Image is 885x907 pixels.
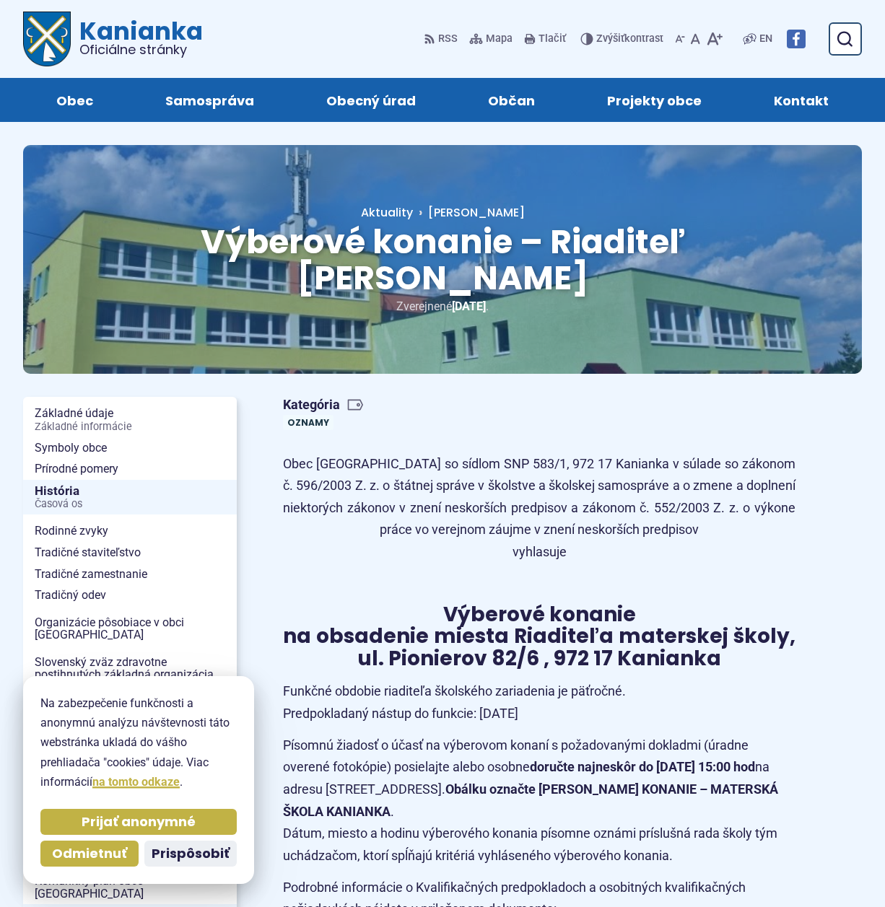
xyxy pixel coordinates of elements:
[580,24,666,54] button: Zvýšiťkontrast
[703,24,725,54] button: Zväčšiť veľkosť písma
[521,24,569,54] button: Tlačiť
[23,12,203,66] a: Logo Kanianka, prejsť na domovskú stránku.
[35,499,225,510] span: Časová os
[35,480,225,515] span: História
[144,78,276,122] a: Samospráva
[283,415,333,430] a: Oznamy
[23,542,237,564] a: Tradičné staviteľstvo
[787,30,806,48] img: Prejsť na Facebook stránku
[144,841,237,867] button: Prispôsobiť
[759,30,772,48] span: EN
[35,78,115,122] a: Obec
[672,24,688,54] button: Zmenšiť veľkosť písma
[79,43,203,56] span: Oficiálne stránky
[152,846,230,862] span: Prispôsobiť
[23,652,237,698] a: Slovenský zväz zdravotne postihnutých základná organizácia Kanianka
[23,564,237,585] a: Tradičné zamestnanie
[92,775,180,789] a: na tomto odkaze
[35,542,225,564] span: Tradičné staviteľstvo
[40,809,237,835] button: Prijať anonymné
[71,19,203,56] span: Kanianka
[326,78,416,122] span: Obecný úrad
[361,204,413,221] a: Aktuality
[23,870,237,904] a: Komunitný plán obce [GEOGRAPHIC_DATA]
[466,24,515,54] a: Mapa
[23,12,71,66] img: Prejsť na domovskú stránku
[165,78,254,122] span: Samospráva
[23,520,237,542] a: Rodinné zvyky
[40,693,237,792] p: Na zabezpečenie funkčnosti a anonymnú analýzu návštevnosti táto webstránka ukladá do vášho prehli...
[283,680,795,724] p: Funkčné obdobie riaditeľa školského zariadenia je päťročné. Predpokladaný nástup do funkcie: [DATE]
[596,33,663,45] span: kontrast
[530,759,755,774] strong: doručte najneskôr do [DATE] 15:00 hod
[23,612,237,646] a: Organizácie pôsobiace v obci [GEOGRAPHIC_DATA]
[413,204,525,221] a: [PERSON_NAME]
[757,30,775,48] a: EN
[752,78,850,122] a: Kontakt
[23,403,237,437] a: Základné údajeZákladné informácie
[283,735,795,867] p: Písomnú žiadosť o účasť na výberovom konaní s požadovanými dokladmi (úradne overené fotokópie) po...
[23,437,237,459] a: Symboly obce
[35,612,225,646] span: Organizácie pôsobiace v obci [GEOGRAPHIC_DATA]
[35,870,225,904] span: Komunitný plán obce [GEOGRAPHIC_DATA]
[283,604,795,670] h3: Výberové konanie
[774,78,829,122] span: Kontakt
[35,437,225,459] span: Symboly obce
[283,622,795,672] span: na obsadenie miesta Riaditeľa materskej školy, ul. Pionierov 82/6 , 972 17 Kanianka
[23,584,237,606] a: Tradičný odev
[283,781,778,819] strong: Obálku označte [PERSON_NAME] KONANIE – MATERSKÁ ŠKOLA KANIANKA
[688,24,703,54] button: Nastaviť pôvodnú veľkosť písma
[23,480,237,515] a: HistóriaČasová os
[452,299,486,313] span: [DATE]
[466,78,557,122] a: Občan
[539,33,566,45] span: Tlačiť
[424,24,461,54] a: RSS
[438,30,458,48] span: RSS
[486,30,513,48] span: Mapa
[607,78,702,122] span: Projekty obce
[69,297,816,316] p: Zverejnené .
[56,78,93,122] span: Obec
[35,652,225,698] span: Slovenský zväz zdravotne postihnutých základná organizácia Kanianka
[596,32,624,45] span: Zvýšiť
[35,520,225,542] span: Rodinné zvyky
[35,421,225,433] span: Základné informácie
[40,841,139,867] button: Odmietnuť
[283,453,795,564] p: Obec [GEOGRAPHIC_DATA] so sídlom SNP 583/1, 972 17 Kanianka v súlade so zákonom č. 596/2003 Z. z....
[305,78,437,122] a: Obecný úrad
[35,458,225,480] span: Prírodné pomery
[283,397,363,413] span: Kategória
[201,219,685,302] span: Výberové konanie – Riaditeľ [PERSON_NAME]
[82,814,196,831] span: Prijať anonymné
[488,78,535,122] span: Občan
[35,564,225,585] span: Tradičné zamestnanie
[23,458,237,480] a: Prírodné pomery
[428,204,525,221] span: [PERSON_NAME]
[52,846,127,862] span: Odmietnuť
[35,584,225,606] span: Tradičný odev
[35,403,225,437] span: Základné údaje
[585,78,723,122] a: Projekty obce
